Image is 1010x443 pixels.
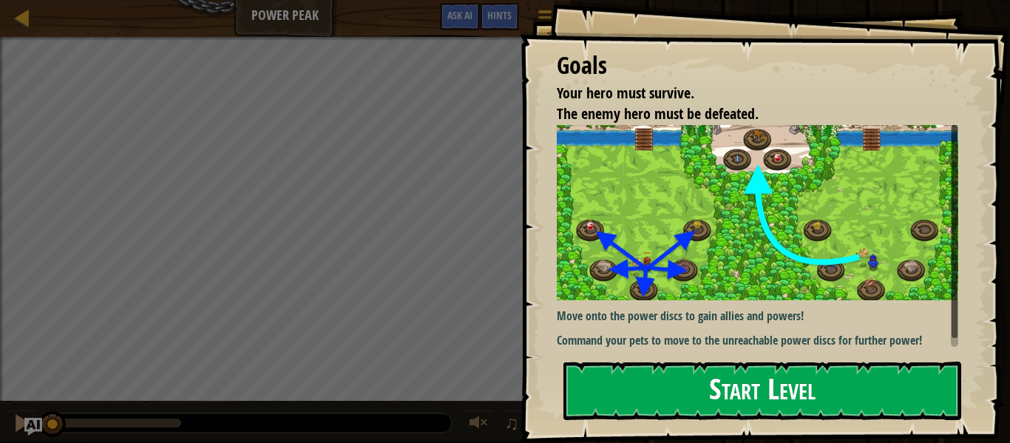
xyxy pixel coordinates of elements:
span: Your hero must survive. [557,83,694,103]
button: Start Level [563,362,961,420]
button: Ctrl + P: Pause [7,410,37,440]
li: Your hero must survive. [538,83,955,104]
span: Hints [487,8,512,22]
button: Adjust volume [464,410,494,440]
button: Ask AI [440,3,480,30]
button: ♫ [501,410,526,440]
span: ♫ [504,412,519,434]
div: Goals [557,49,958,83]
p: Move onto the power discs to gain allies and powers! [557,308,958,325]
p: Command your pets to move to the unreachable power discs for further power! [557,332,958,349]
img: Power peak [557,125,958,300]
button: Ask AI [24,418,42,436]
span: Ask AI [447,8,472,22]
span: The enemy hero must be defeated. [557,104,759,124]
li: The enemy hero must be defeated. [538,104,955,125]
